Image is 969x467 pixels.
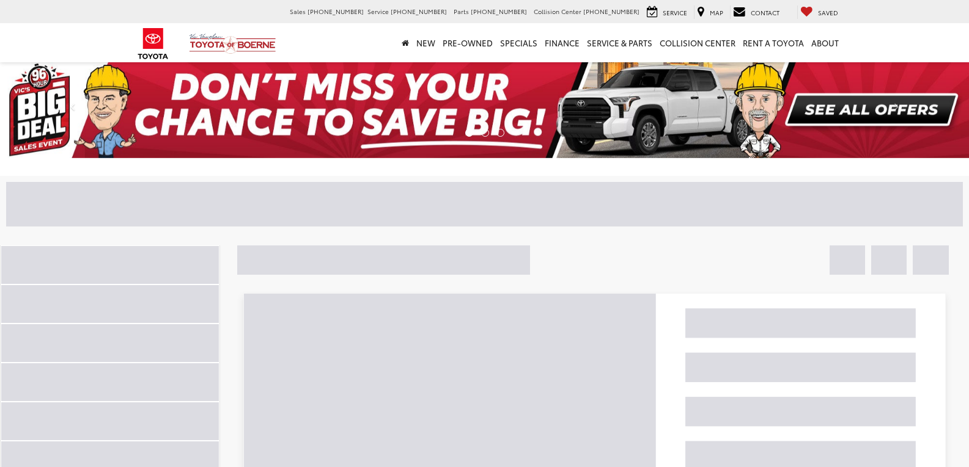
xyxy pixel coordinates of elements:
img: Toyota [130,24,176,63]
span: Saved [818,8,838,17]
span: Map [710,8,723,17]
a: Contact [730,5,783,19]
a: Service & Parts: Opens in a new tab [583,23,656,62]
span: Service [663,8,687,17]
span: Collision Center [534,7,581,16]
img: Vic Vaughan Toyota of Boerne [189,33,276,54]
span: [PHONE_NUMBER] [391,7,447,16]
a: Home [398,23,413,62]
a: Map [694,5,726,19]
a: Pre-Owned [439,23,496,62]
a: Rent a Toyota [739,23,808,62]
a: My Saved Vehicles [797,5,841,19]
a: About [808,23,842,62]
span: Service [367,7,389,16]
a: Specials [496,23,541,62]
span: Sales [290,7,306,16]
a: Finance [541,23,583,62]
a: New [413,23,439,62]
span: Parts [454,7,469,16]
span: [PHONE_NUMBER] [583,7,639,16]
span: [PHONE_NUMBER] [471,7,527,16]
span: Contact [751,8,779,17]
a: Service [644,5,690,19]
span: [PHONE_NUMBER] [308,7,364,16]
a: Collision Center [656,23,739,62]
